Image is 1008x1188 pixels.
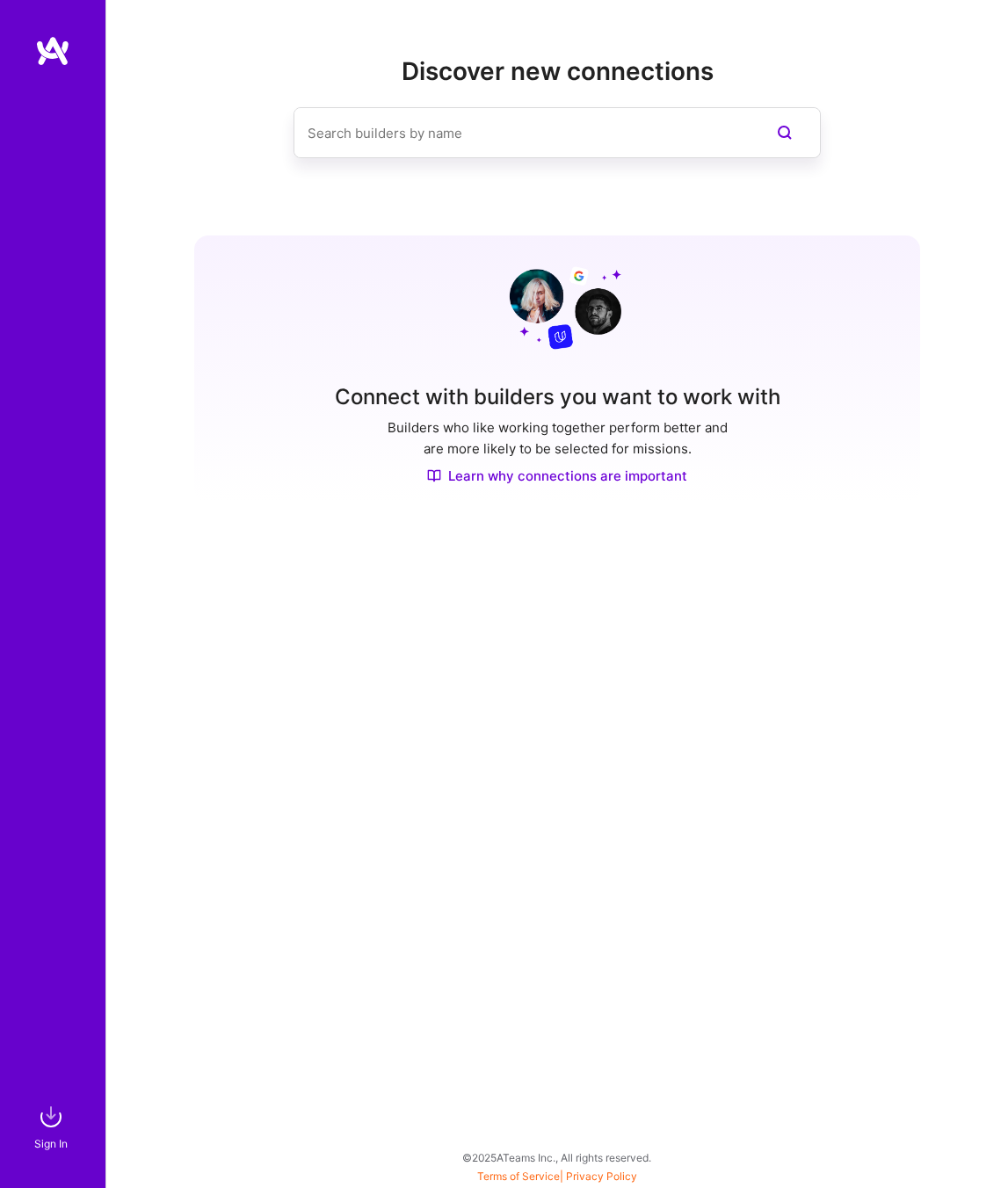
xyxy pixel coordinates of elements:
[335,385,780,410] h3: Connect with builders you want to work with
[33,1099,69,1134] img: sign in
[384,417,731,460] p: Builders who like working together perform better and are more likely to be selected for missions.
[37,1099,69,1153] a: sign inSign In
[477,1170,637,1183] span: |
[194,57,920,86] h2: Discover new connections
[105,1135,1008,1179] div: © 2025 ATeams Inc., All rights reserved.
[566,1170,637,1183] a: Privacy Policy
[494,253,621,350] img: Grow your network
[774,122,795,143] i: icon SearchPurple
[34,1134,68,1153] div: Sign In
[308,111,736,156] input: Search builders by name
[477,1170,560,1183] a: Terms of Service
[35,35,70,67] img: logo
[427,468,441,483] img: Discover
[427,467,687,485] a: Learn why connections are important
